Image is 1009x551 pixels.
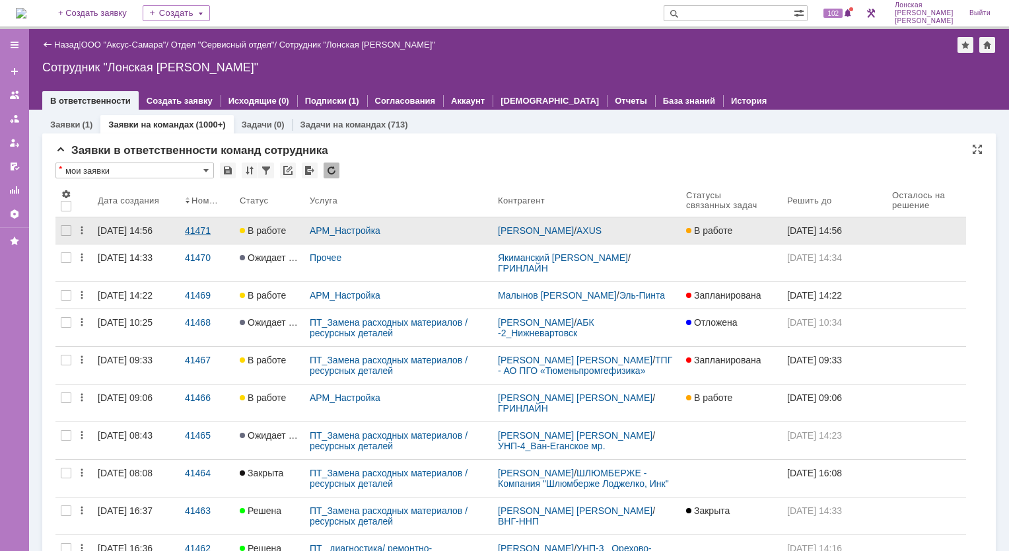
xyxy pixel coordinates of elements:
[92,244,180,281] a: [DATE] 14:33
[185,468,229,478] div: 41464
[498,430,676,451] div: /
[895,1,954,9] span: Лонская
[234,184,304,217] th: Статус
[77,225,87,236] div: Действия
[240,355,286,365] span: В работе
[498,468,669,489] a: ШЛЮМБЕРЖЕ - Компания "Шлюмберже Лоджелко, Инк"
[42,61,996,74] div: Сотрудник "Лонская [PERSON_NAME]"
[240,317,370,328] span: Ожидает ответа контрагента
[498,403,548,414] a: ГРИНЛАЙН
[81,40,166,50] a: ООО "Аксус-Самара"
[185,392,229,403] div: 41466
[77,468,87,478] div: Действия
[50,120,80,129] a: Заявки
[92,217,180,244] a: [DATE] 14:56
[242,163,258,178] div: Сортировка...
[4,85,25,106] a: Заявки на командах
[185,290,229,301] div: 41469
[98,196,162,205] div: Дата создания
[498,252,628,263] a: Якиманский [PERSON_NAME]
[191,196,219,205] div: Номер
[234,497,304,534] a: Решена
[240,252,370,263] span: Ожидает ответа контрагента
[498,516,539,527] a: ВНГ-ННП
[686,392,732,403] span: В работе
[240,505,281,516] span: Решена
[77,505,87,516] div: Действия
[279,96,289,106] div: (0)
[310,392,380,403] a: АРМ_Настройка
[92,282,180,309] a: [DATE] 14:22
[681,309,782,346] a: Отложена
[310,290,380,301] a: АРМ_Настройка
[501,96,599,106] a: [DEMOGRAPHIC_DATA]
[98,252,153,263] div: [DATE] 14:33
[895,17,954,25] span: [PERSON_NAME]
[4,108,25,129] a: Заявки в моей ответственности
[498,392,676,414] div: /
[498,355,675,376] a: ТПГ - АО ПГО «Тюменьпромгефизика»
[310,468,470,489] a: ПТ_Замена расходных материалов / ресурсных деталей
[681,385,782,422] a: В работе
[498,355,652,365] a: [PERSON_NAME] [PERSON_NAME]
[498,252,676,274] div: /
[98,317,153,328] div: [DATE] 10:25
[498,317,597,338] a: АБК -2_Нижневартовск
[4,132,25,153] a: Мои заявки
[234,244,304,281] a: Ожидает ответа контрагента
[180,422,234,459] a: 41465
[171,40,275,50] a: Отдел "Сервисный отдел"
[234,460,304,497] a: Закрыта
[98,505,153,516] div: [DATE] 16:37
[234,217,304,244] a: В работе
[787,317,842,328] span: [DATE] 10:34
[228,96,277,106] a: Исходящие
[794,6,807,18] span: Расширенный поиск
[240,196,269,205] div: Статус
[310,225,380,236] a: АРМ_Настройка
[576,225,602,236] a: AXUS
[4,61,25,82] a: Создать заявку
[782,217,887,244] a: [DATE] 14:56
[787,392,842,403] span: [DATE] 09:06
[686,225,732,236] span: В работе
[979,37,995,53] div: Сделать домашней страницей
[310,430,470,451] a: ПТ_Замена расходных материалов / ресурсных деталей
[686,355,761,365] span: Запланирована
[92,385,180,422] a: [DATE] 09:06
[185,225,229,236] div: 41471
[388,120,407,129] div: (713)
[498,355,676,376] div: /
[4,156,25,177] a: Мои согласования
[498,225,676,236] div: /
[787,355,842,365] span: [DATE] 09:33
[180,184,234,217] th: Номер
[98,355,153,365] div: [DATE] 09:33
[185,355,229,365] div: 41467
[55,144,328,157] span: Заявки в ответственности команд сотрудника
[782,309,887,346] a: [DATE] 10:34
[234,309,304,346] a: Ожидает ответа контрагента
[310,505,470,527] a: ПТ_Замена расходных материалов / ресурсных деталей
[686,317,738,328] span: Отложена
[782,244,887,281] a: [DATE] 14:34
[234,347,304,384] a: В работе
[92,460,180,497] a: [DATE] 08:08
[451,96,485,106] a: Аккаунт
[59,165,62,174] div: Настройки списка отличаются от сохраненных в виде
[498,392,652,403] a: [PERSON_NAME] [PERSON_NAME]
[77,317,87,328] div: Действия
[280,163,296,178] div: Скопировать ссылку на список
[619,290,665,301] a: Эль-Пинта
[787,505,842,516] span: [DATE] 14:33
[787,196,833,205] div: Решить до
[98,430,153,441] div: [DATE] 08:43
[787,290,842,301] span: [DATE] 14:22
[787,252,842,263] span: [DATE] 14:34
[82,120,92,129] div: (1)
[498,317,676,338] div: /
[185,252,229,263] div: 41470
[180,385,234,422] a: 41466
[92,309,180,346] a: [DATE] 10:25
[787,430,842,441] span: [DATE] 14:23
